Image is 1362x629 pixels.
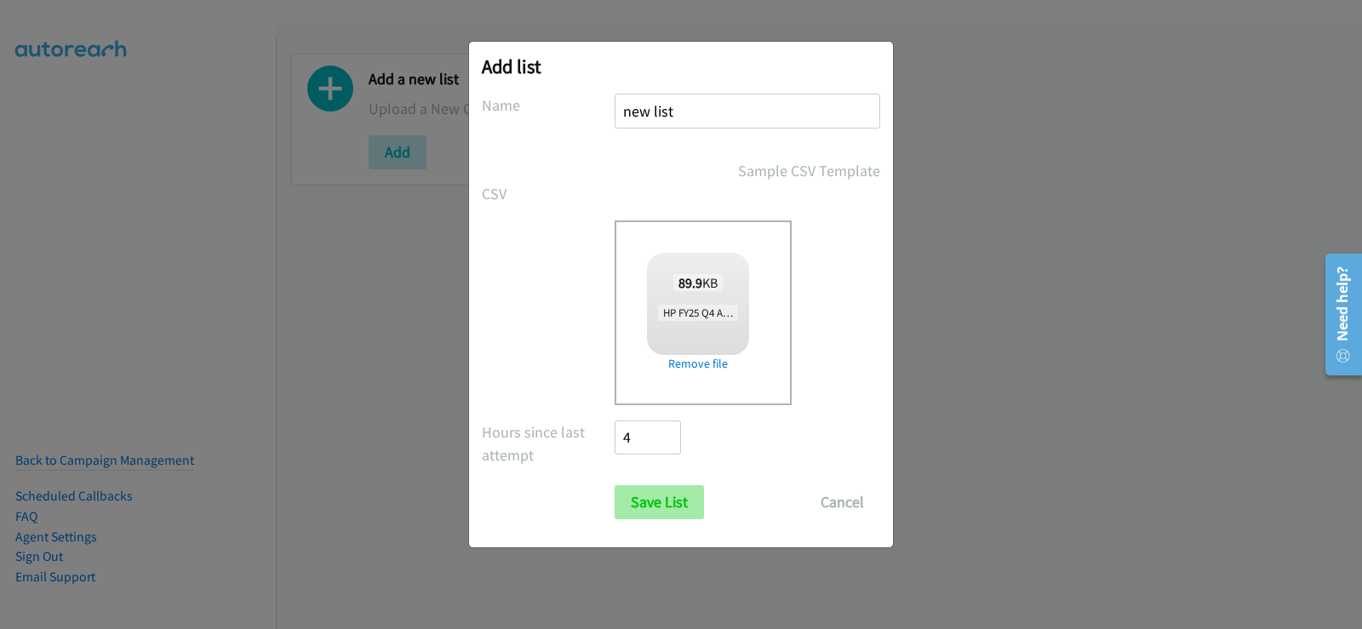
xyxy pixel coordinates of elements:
[673,274,724,291] span: KB
[1313,247,1362,382] iframe: Resource Center
[678,274,702,291] strong: 89.9
[482,54,880,78] h2: Add list
[647,355,749,373] a: Remove file
[615,485,704,519] input: Save List
[482,94,615,117] label: Name
[658,305,871,321] span: HP FY25 Q4 ACS Z Workstation Opex - AU.csv
[482,182,615,205] label: CSV
[482,420,615,466] label: Hours since last attempt
[804,485,880,519] button: Cancel
[738,159,880,182] a: Sample CSV Template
